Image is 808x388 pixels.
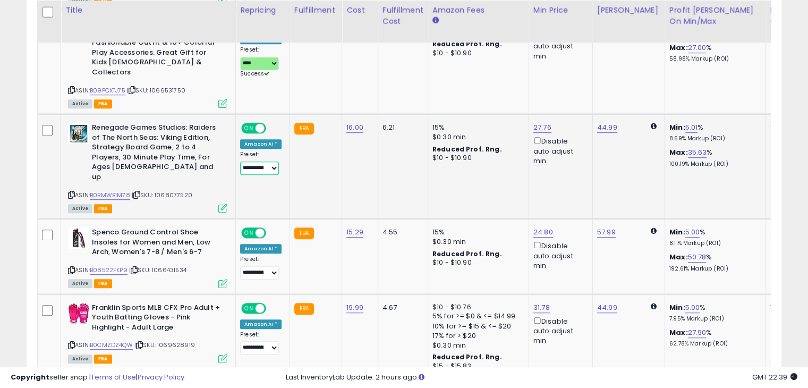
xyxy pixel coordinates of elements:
[669,252,688,262] b: Max:
[286,373,797,383] div: Last InventoryLab Update: 2 hours ago.
[669,43,688,53] b: Max:
[685,302,700,313] a: 5.00
[669,252,758,272] div: %
[92,123,221,184] b: Renegade Games Studios: Raiders of The North Seas: Viking Edition, Strategy Board Game, 2 to 4 Pl...
[432,154,521,163] div: $10 - $10.90
[382,123,420,132] div: 6.21
[382,227,420,237] div: 4.55
[94,279,112,288] span: FBA
[382,5,423,27] div: Fulfillment Cost
[669,147,688,157] b: Max:
[294,303,314,315] small: FBA
[533,30,584,61] div: Disable auto adjust min
[240,256,282,280] div: Preset:
[669,328,758,348] div: %
[68,303,89,324] img: 51w80N-nzjL._SL40_.jpg
[346,122,363,133] a: 16.00
[129,266,186,274] span: | SKU: 1066431534
[669,302,685,313] b: Min:
[669,123,758,142] div: %
[669,122,685,132] b: Min:
[597,122,617,133] a: 44.99
[68,279,92,288] span: All listings currently available for purchase on Amazon
[242,303,256,313] span: ON
[432,5,524,16] div: Amazon Fees
[265,303,282,313] span: OFF
[669,43,758,63] div: %
[432,49,521,58] div: $10 - $10.90
[432,39,502,48] b: Reduced Prof. Rng.
[432,352,502,361] b: Reduced Prof. Rng.
[68,227,227,286] div: ASIN:
[597,302,617,313] a: 44.99
[240,331,282,355] div: Preset:
[240,244,282,254] div: Amazon AI *
[68,227,89,249] img: 41341MEpUfL._SL40_.jpg
[294,5,337,16] div: Fulfillment
[669,340,758,348] p: 62.78% Markup (ROI)
[432,331,521,341] div: 17% for > $20
[669,161,758,168] p: 100.19% Markup (ROI)
[597,227,616,238] a: 57.99
[240,319,282,329] div: Amazon AI *
[294,123,314,134] small: FBA
[346,302,363,313] a: 19.99
[92,227,221,260] b: Spenco Ground Control Shoe Insoles for Women and Men, Low Arch, Women's 7-8 / Men's 6-7
[90,86,125,95] a: B09PCXTJ75
[432,311,521,321] div: 5% for >= $0 & <= $14.99
[533,240,584,271] div: Disable auto adjust min
[669,240,758,247] p: 8.11% Markup (ROI)
[240,46,282,78] div: Preset:
[688,43,707,53] a: 27.00
[533,5,588,16] div: Min Price
[688,147,707,158] a: 35.63
[65,5,231,16] div: Title
[138,372,184,382] a: Privacy Policy
[68,123,227,212] div: ASIN:
[669,227,758,247] div: %
[240,151,282,175] div: Preset:
[597,5,660,16] div: [PERSON_NAME]
[346,227,363,238] a: 15.29
[382,303,420,313] div: 4.67
[432,322,521,331] div: 10% for >= $15 & <= $20
[68,123,89,144] img: 51v9HTmsFWL._SL40_.jpg
[432,249,502,258] b: Reduced Prof. Rng.
[685,227,700,238] a: 5.00
[669,227,685,237] b: Min:
[669,5,761,27] div: Profit [PERSON_NAME] on Min/Max
[68,18,227,107] div: ASIN:
[92,18,221,80] b: Rainbow High Shadow High [PERSON_NAME]- Pink Fashion Doll. Fashionable Outfit & 10+ Colorful Play...
[94,99,112,108] span: FBA
[669,135,758,142] p: 8.69% Markup (ROI)
[294,227,314,239] small: FBA
[669,303,758,323] div: %
[134,341,195,349] span: | SKU: 1069628919
[132,191,192,199] span: | SKU: 1068077520
[669,315,758,323] p: 7.95% Markup (ROI)
[11,372,49,382] strong: Copyright
[94,355,112,364] span: FBA
[11,373,184,383] div: seller snap | |
[533,135,584,166] div: Disable auto adjust min
[68,99,92,108] span: All listings currently available for purchase on Amazon
[68,355,92,364] span: All listings currently available for purchase on Amazon
[533,227,553,238] a: 24.80
[669,55,758,63] p: 58.98% Markup (ROI)
[90,341,133,350] a: B0CMZDZ4QW
[533,122,551,133] a: 27.76
[90,191,130,200] a: B0BMWB1M78
[432,258,521,267] div: $10 - $10.90
[533,302,550,313] a: 31.78
[242,229,256,238] span: ON
[127,86,185,95] span: | SKU: 1066531750
[432,145,502,154] b: Reduced Prof. Rng.
[770,303,803,313] div: 1
[240,139,282,149] div: Amazon AI *
[265,229,282,238] span: OFF
[242,124,256,133] span: ON
[432,123,521,132] div: 15%
[688,327,707,338] a: 27.90
[240,70,269,78] span: Success
[688,252,707,263] a: 50.78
